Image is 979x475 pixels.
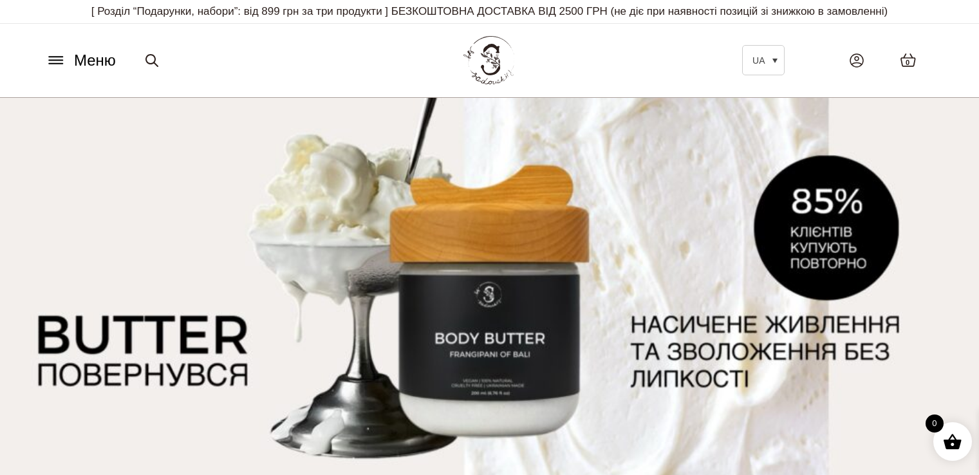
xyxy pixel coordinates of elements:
a: 0 [887,40,929,80]
span: UA [752,55,765,66]
span: 0 [926,414,944,433]
span: Меню [74,49,116,72]
span: 0 [906,57,909,68]
button: Меню [42,48,120,73]
a: UA [742,45,785,75]
img: BY SADOVSKIY [463,36,515,84]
